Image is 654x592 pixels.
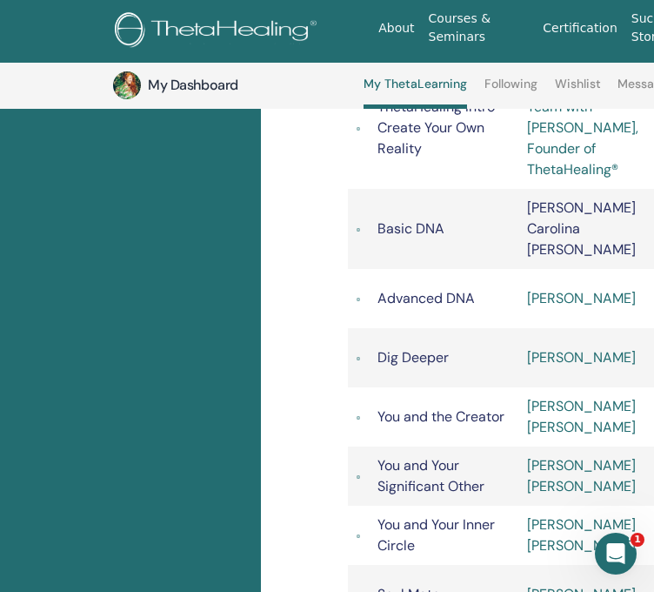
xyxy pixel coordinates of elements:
img: Active Certificate [357,356,360,361]
img: Active Certificate [357,227,360,232]
a: Wishlist [555,77,601,104]
img: logo.png [115,12,323,51]
img: Active Certificate [357,415,360,420]
span: You and Your Significant Other [377,456,484,495]
iframe: Intercom live chat [595,533,637,575]
span: You and the Creator [377,407,504,426]
a: [PERSON_NAME] [PERSON_NAME] [527,515,636,555]
img: Active Certificate [357,126,360,131]
a: Courses & Seminars [422,3,537,53]
a: Certification [536,12,624,44]
a: [PERSON_NAME] [PERSON_NAME] [527,397,636,436]
img: Active Certificate [357,474,360,480]
span: Dig Deeper [377,348,449,367]
span: You and Your Inner Circle [377,515,495,555]
img: default.jpg [113,71,141,99]
a: [PERSON_NAME] [527,289,636,307]
a: THInK Instructors Team with [PERSON_NAME], Founder of ThetaHealing® [527,77,638,178]
a: [PERSON_NAME] [PERSON_NAME] [527,456,636,495]
a: [PERSON_NAME] [527,348,636,367]
span: [PERSON_NAME] Carolina [PERSON_NAME] [527,198,636,259]
span: Advanced DNA [377,289,475,307]
span: Basic DNA [377,219,444,238]
img: Active Certificate [357,534,360,539]
h3: My Dashboard [148,76,322,95]
span: 1 [631,533,644,547]
a: About [371,12,421,44]
a: Following [484,77,537,104]
img: Active Certificate [357,297,360,302]
span: ThetaHealing Intro- Create Your Own Reality [377,98,503,158]
a: My ThetaLearning [364,77,467,109]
